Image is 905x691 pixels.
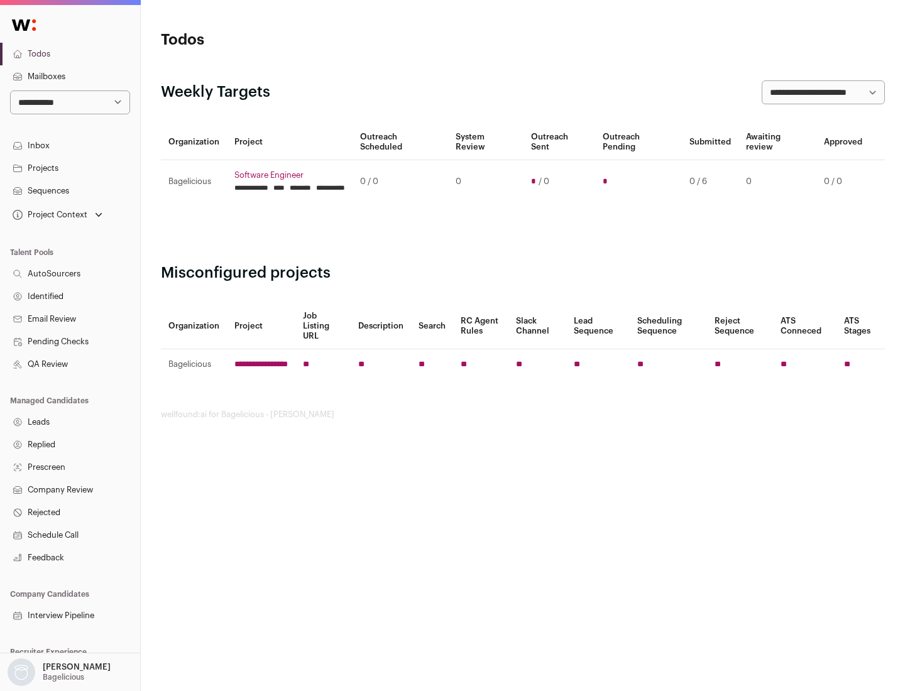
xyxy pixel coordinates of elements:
td: 0 / 0 [353,160,448,204]
th: Organization [161,303,227,349]
button: Open dropdown [10,206,105,224]
div: Project Context [10,210,87,220]
p: [PERSON_NAME] [43,662,111,672]
a: Software Engineer [234,170,345,180]
th: Search [411,303,453,349]
th: Lead Sequence [566,303,630,349]
footer: wellfound:ai for Bagelicious - [PERSON_NAME] [161,410,885,420]
td: 0 [448,160,523,204]
h2: Misconfigured projects [161,263,885,283]
th: RC Agent Rules [453,303,508,349]
td: 0 / 6 [682,160,738,204]
img: Wellfound [5,13,43,38]
span: / 0 [539,177,549,187]
th: Description [351,303,411,349]
th: Reject Sequence [707,303,774,349]
img: nopic.png [8,658,35,686]
button: Open dropdown [5,658,113,686]
td: 0 [738,160,816,204]
h1: Todos [161,30,402,50]
th: ATS Conneced [773,303,836,349]
th: System Review [448,124,523,160]
th: Outreach Pending [595,124,681,160]
th: Project [227,303,295,349]
td: Bagelicious [161,349,227,380]
th: Scheduling Sequence [630,303,707,349]
td: 0 / 0 [816,160,870,204]
th: ATS Stages [836,303,885,349]
h2: Weekly Targets [161,82,270,102]
th: Outreach Sent [524,124,596,160]
td: Bagelicious [161,160,227,204]
th: Slack Channel [508,303,566,349]
th: Submitted [682,124,738,160]
th: Awaiting review [738,124,816,160]
th: Organization [161,124,227,160]
th: Job Listing URL [295,303,351,349]
p: Bagelicious [43,672,84,682]
th: Project [227,124,353,160]
th: Outreach Scheduled [353,124,448,160]
th: Approved [816,124,870,160]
